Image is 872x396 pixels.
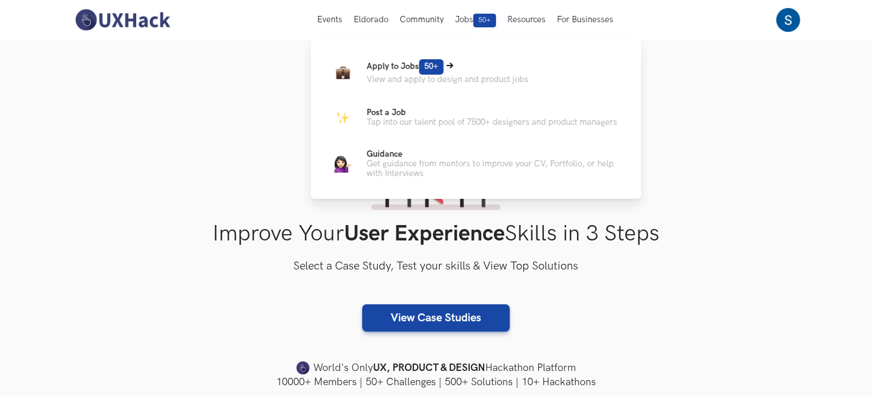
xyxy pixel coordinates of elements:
[367,108,406,117] span: Post a Job
[334,156,351,173] img: Guidance
[344,221,505,247] strong: User Experience
[367,62,444,71] span: Apply to Jobs
[362,304,510,332] a: View Case Studies
[367,75,529,84] p: View and apply to design and product jobs
[419,59,444,75] span: 50+
[367,149,403,159] span: Guidance
[72,258,801,276] h3: Select a Case Study, Test your skills & View Top Solutions
[329,104,623,131] a: ParkingPost a JobTap into our talent pool of 7500+ designers and product managers
[72,360,801,376] h4: World's Only Hackathon Platform
[329,149,623,178] a: GuidanceGuidanceGet guidance from mentors to improve your CV, Portfolio, or help with Interviews
[296,361,310,375] img: uxhack-favicon-image.png
[329,58,623,85] a: BriefcaseApply to Jobs50+View and apply to design and product jobs
[335,111,350,125] img: Parking
[776,8,800,32] img: Your profile pic
[72,8,173,32] img: UXHack-logo.png
[72,375,801,389] h4: 10000+ Members | 50+ Challenges | 500+ Solutions | 10+ Hackathons
[473,14,496,27] span: 50+
[367,159,623,178] p: Get guidance from mentors to improve your CV, Portfolio, or help with Interviews
[373,360,485,376] strong: UX, PRODUCT & DESIGN
[72,221,801,247] h1: Improve Your Skills in 3 Steps
[335,65,350,79] img: Briefcase
[367,117,617,127] p: Tap into our talent pool of 7500+ designers and product managers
